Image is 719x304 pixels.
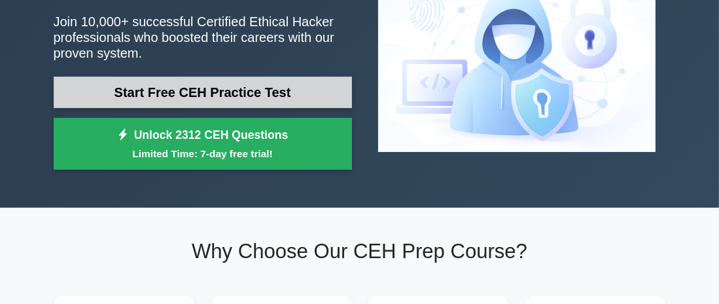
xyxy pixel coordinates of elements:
small: Limited Time: 7-day free trial! [70,146,336,161]
a: Start Free CEH Practice Test [54,77,352,108]
p: Join 10,000+ successful Certified Ethical Hacker professionals who boosted their careers with our... [54,14,352,61]
h2: Why Choose Our CEH Prep Course? [54,239,666,263]
a: Unlock 2312 CEH QuestionsLimited Time: 7-day free trial! [54,118,352,170]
